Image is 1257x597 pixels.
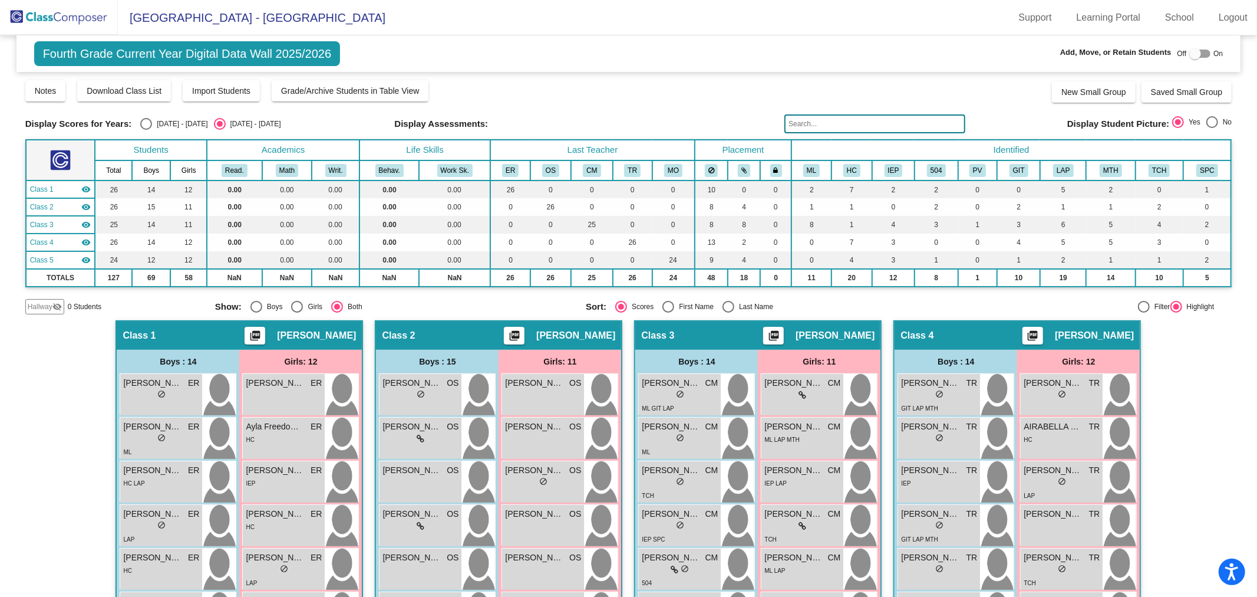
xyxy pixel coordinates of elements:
td: 4 [997,234,1040,251]
td: 13 [695,234,728,251]
th: Oksana Shevchuk [530,160,571,181]
div: Boys : 14 [895,350,1017,373]
td: 0.00 [359,234,419,251]
th: Individualized Education Plan [872,160,915,181]
td: 24 [652,269,695,287]
span: Sort: [586,301,606,312]
td: 8 [915,269,958,287]
td: 0.00 [419,216,490,234]
td: 24 [652,251,695,269]
td: 3 [915,216,958,234]
td: 2 [997,198,1040,216]
mat-icon: visibility_off [52,302,62,311]
td: 14 [1086,269,1135,287]
td: 1 [1086,198,1135,216]
div: Last Name [734,301,773,312]
td: 5 [1086,216,1135,234]
td: 0 [652,234,695,251]
td: 7 [832,181,872,198]
div: Boys [262,301,283,312]
mat-radio-group: Select an option [1172,116,1232,132]
td: 11 [791,269,832,287]
td: 9 [695,251,728,269]
a: Logout [1209,8,1257,27]
div: Girls: 11 [758,350,880,373]
td: 0.00 [359,216,419,234]
td: 0 [1183,234,1231,251]
span: Class 4 [30,237,54,248]
td: 12 [132,251,170,269]
span: ER [311,377,322,389]
td: NaN [359,269,419,287]
td: 0.00 [207,198,262,216]
a: School [1156,8,1203,27]
mat-icon: picture_as_pdf [507,330,522,346]
div: Filter [1150,301,1170,312]
td: 8 [728,216,760,234]
td: 8 [791,216,832,234]
div: First Name [674,301,714,312]
button: Print Students Details [1022,327,1043,345]
td: 0.00 [359,251,419,269]
td: 0.00 [312,251,359,269]
th: Keep with teacher [760,160,791,181]
th: 504 Plan [915,160,958,181]
button: SPC [1196,164,1218,177]
td: 2 [915,198,958,216]
td: 2 [872,181,915,198]
span: OS [569,377,581,389]
td: 2 [1136,198,1183,216]
button: Import Students [183,80,260,101]
td: 2 [728,234,760,251]
td: NaN [262,269,312,287]
th: Emily Raney [490,160,530,181]
td: 6 [1040,216,1086,234]
td: 58 [170,269,207,287]
td: 5 [1086,234,1135,251]
td: 0 [613,251,652,269]
div: [DATE] - [DATE] [152,119,207,129]
span: ER [188,377,199,389]
th: Total [95,160,132,181]
td: 0 [760,216,791,234]
td: 10 [1136,269,1183,287]
td: 25 [571,269,613,287]
button: Read. [222,164,248,177]
td: 0.00 [262,216,312,234]
td: 0 [613,198,652,216]
button: Grade/Archive Students in Table View [272,80,429,101]
td: 0 [958,234,998,251]
button: Writ. [325,164,347,177]
td: 1 [1183,181,1231,198]
th: Last Teacher [490,140,695,160]
td: 1 [915,251,958,269]
td: 0.00 [262,234,312,251]
mat-icon: visibility [81,255,91,265]
span: Display Assessments: [394,119,488,129]
td: 0 [490,198,530,216]
td: 0 [652,181,695,198]
button: CM [583,164,601,177]
th: Girls [170,160,207,181]
span: Saved Small Group [1151,87,1222,97]
td: 0 [791,251,832,269]
td: 0 [613,181,652,198]
td: 0 [530,181,571,198]
td: 0 [760,181,791,198]
th: Speech Only [1183,160,1231,181]
td: Oksana Shevchuk - No Class Name [26,198,95,216]
mat-icon: picture_as_pdf [248,330,262,346]
td: 48 [695,269,728,287]
td: 4 [1136,216,1183,234]
th: Keep with students [728,160,760,181]
td: 0 [571,251,613,269]
div: Highlight [1182,301,1215,312]
button: Work Sk. [437,164,473,177]
td: 11 [170,216,207,234]
td: 0 [530,234,571,251]
td: 0.00 [419,234,490,251]
td: 18 [728,269,760,287]
td: 0.00 [312,198,359,216]
span: Class 1 [30,184,54,195]
td: 0.00 [359,198,419,216]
